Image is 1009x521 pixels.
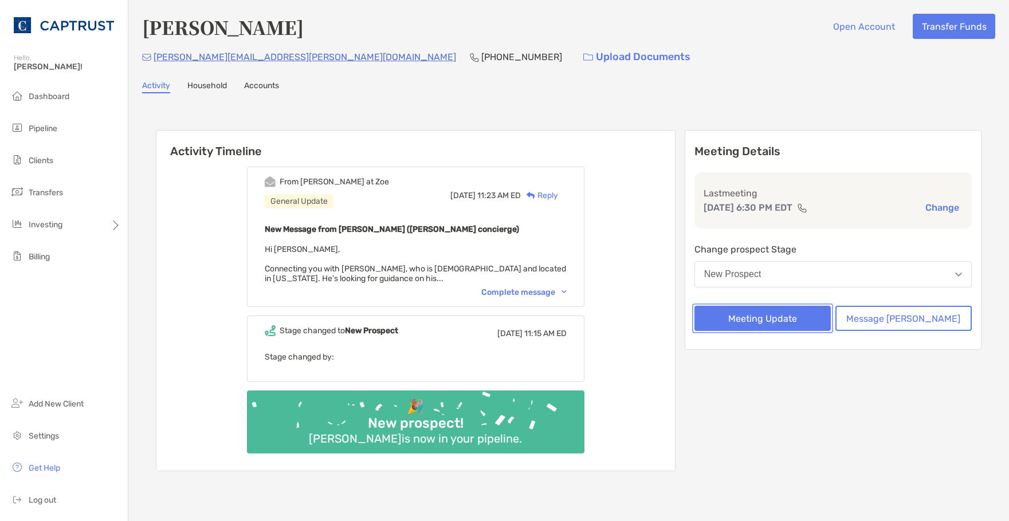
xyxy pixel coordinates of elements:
img: CAPTRUST Logo [14,5,114,46]
span: [DATE] [450,191,476,200]
a: Accounts [244,81,279,93]
img: settings icon [10,428,24,442]
img: get-help icon [10,460,24,474]
img: add_new_client icon [10,396,24,410]
p: [PHONE_NUMBER] [481,50,562,64]
p: Meeting Details [694,144,972,159]
span: Log out [29,495,56,505]
img: billing icon [10,249,24,263]
div: 🎉 [402,398,429,415]
img: logout icon [10,492,24,506]
button: Message [PERSON_NAME] [835,306,972,331]
p: Change prospect Stage [694,242,972,256]
img: Reply icon [527,192,535,199]
img: Open dropdown arrow [955,273,962,277]
img: clients icon [10,153,24,167]
div: From [PERSON_NAME] at Zoe [280,177,389,187]
span: Dashboard [29,92,69,101]
span: [DATE] [497,329,523,338]
button: New Prospect [694,261,972,287]
span: Hi [PERSON_NAME], Connecting you with [PERSON_NAME], who is [DEMOGRAPHIC_DATA] and located in [US... [265,244,566,283]
p: Stage changed by: [265,350,567,364]
span: Add New Client [29,399,84,409]
img: Event icon [265,176,276,187]
span: [PERSON_NAME]! [14,62,121,72]
span: 11:15 AM ED [524,329,567,338]
span: Billing [29,252,50,262]
span: Investing [29,220,62,230]
img: Email Icon [142,54,151,61]
button: Change [922,202,963,214]
a: Activity [142,81,170,93]
span: Settings [29,431,59,441]
img: Confetti [247,390,584,444]
h4: [PERSON_NAME] [142,14,304,40]
button: Meeting Update [694,306,831,331]
span: Pipeline [29,124,57,133]
img: communication type [797,203,807,212]
button: Open Account [824,14,904,39]
span: Transfers [29,188,63,198]
span: 11:23 AM ED [477,191,521,200]
img: Phone Icon [470,53,479,62]
div: [PERSON_NAME] is now in your pipeline. [304,432,527,445]
img: Chevron icon [562,290,567,294]
div: Reply [521,190,558,202]
div: New prospect! [363,415,468,432]
img: Event icon [265,325,276,336]
b: New Prospect [345,326,398,336]
span: Clients [29,156,53,165]
div: General Update [265,194,333,208]
p: Last meeting [704,186,963,200]
div: Stage changed to [280,326,398,336]
img: pipeline icon [10,121,24,135]
img: dashboard icon [10,89,24,102]
p: [DATE] 6:30 PM EDT [704,200,792,215]
button: Transfer Funds [913,14,995,39]
p: [PERSON_NAME][EMAIL_ADDRESS][PERSON_NAME][DOMAIN_NAME] [154,50,456,64]
img: investing icon [10,217,24,231]
span: Get Help [29,463,60,473]
a: Household [187,81,227,93]
h6: Activity Timeline [156,131,675,158]
b: New Message from [PERSON_NAME] ([PERSON_NAME] concierge) [265,224,519,234]
img: transfers icon [10,185,24,199]
a: Upload Documents [576,45,698,69]
div: Complete message [481,287,567,297]
div: New Prospect [704,269,761,279]
img: button icon [583,53,593,61]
